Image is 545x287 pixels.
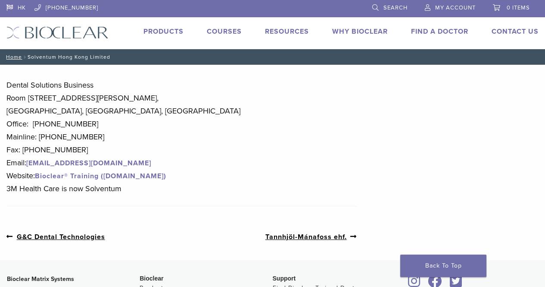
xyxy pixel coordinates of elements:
nav: Post Navigation [6,213,357,260]
span: / [22,55,28,59]
a: Products [143,27,184,36]
a: [EMAIL_ADDRESS][DOMAIN_NAME] [26,159,151,167]
a: Contact Us [492,27,539,36]
span: Search [383,4,408,11]
p: Dental Solutions Business Room [STREET_ADDRESS][PERSON_NAME], [GEOGRAPHIC_DATA], [GEOGRAPHIC_DATA... [6,79,357,195]
span: Support [273,275,296,282]
a: Find A Doctor [411,27,468,36]
img: Bioclear [6,26,109,39]
a: Bioclear® Training ([DOMAIN_NAME]) [35,172,166,180]
a: Home [3,54,22,60]
a: G&C Dental Technologies [6,231,105,242]
a: Courses [207,27,242,36]
a: Why Bioclear [332,27,388,36]
a: Tannhjöl-Mánafoss ehf. [265,231,357,242]
strong: Bioclear Matrix Systems [7,275,74,283]
span: My Account [435,4,476,11]
span: 0 items [507,4,530,11]
a: Resources [265,27,309,36]
a: Back To Top [400,255,486,277]
span: Bioclear [140,275,163,282]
